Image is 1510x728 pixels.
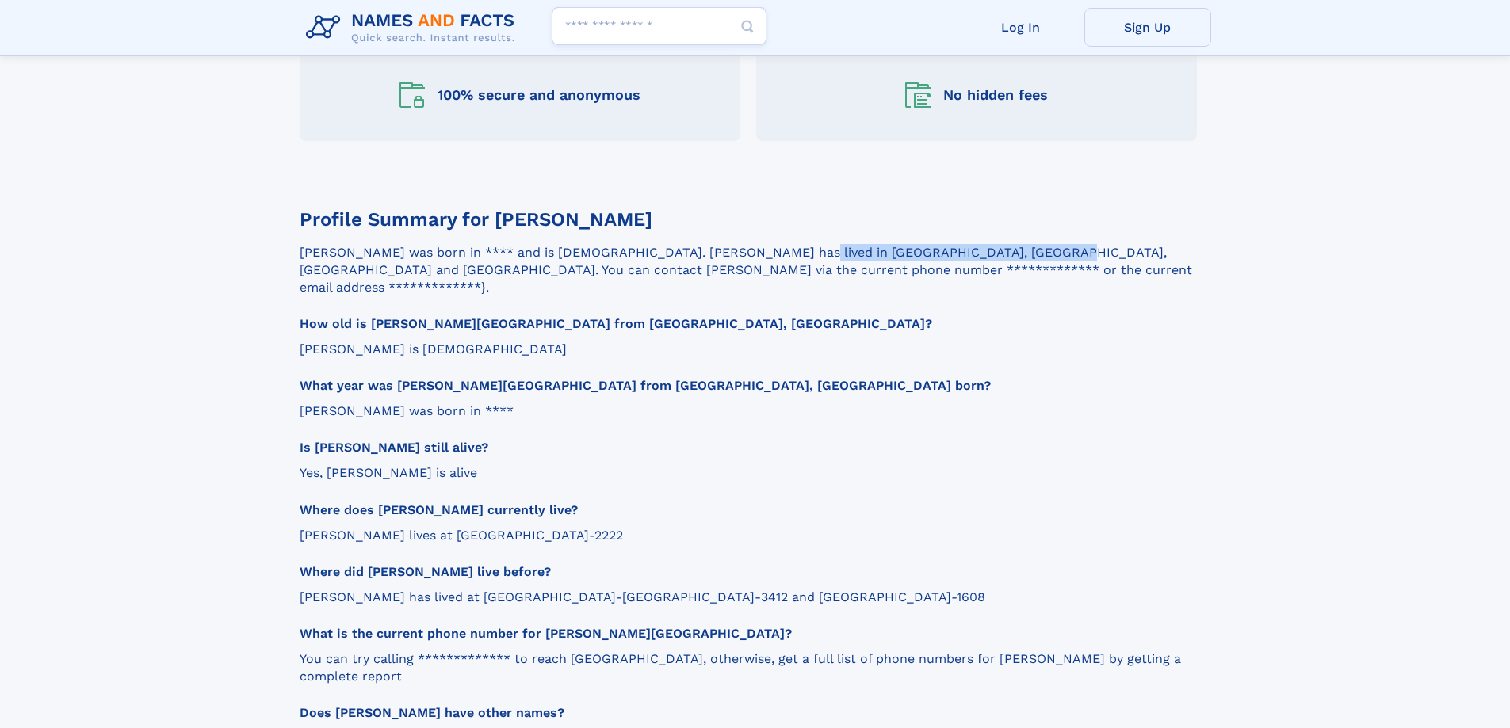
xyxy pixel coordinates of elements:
[438,86,640,105] div: 100% secure and anonymous
[300,563,1197,581] h3: Where did [PERSON_NAME] live before?
[300,464,1197,482] p: Yes, [PERSON_NAME] is alive
[943,86,1048,105] div: No hidden fees
[300,244,1197,296] p: [PERSON_NAME] was born in **** and is [DEMOGRAPHIC_DATA]. [PERSON_NAME] has lived in [GEOGRAPHIC_...
[300,704,1197,722] h3: Does [PERSON_NAME] have other names?
[300,625,1197,642] h3: What is the current phone number for [PERSON_NAME][GEOGRAPHIC_DATA]?
[300,341,1197,358] p: [PERSON_NAME] is [DEMOGRAPHIC_DATA]
[958,8,1084,47] a: Log In
[300,527,1197,544] p: [PERSON_NAME] lives at [GEOGRAPHIC_DATA]-2222
[300,501,1197,519] h3: Where does [PERSON_NAME] currently live?
[1084,8,1211,47] a: Sign Up
[300,439,1197,456] h3: Is [PERSON_NAME] still alive?
[728,7,766,46] button: Search Button
[300,589,1197,606] p: [PERSON_NAME] has lived at [GEOGRAPHIC_DATA]-[GEOGRAPHIC_DATA]-3412 and [GEOGRAPHIC_DATA]-1608
[300,211,1197,228] h3: Profile Summary for [PERSON_NAME]
[300,315,1197,333] h3: How old is [PERSON_NAME][GEOGRAPHIC_DATA] from [GEOGRAPHIC_DATA], [GEOGRAPHIC_DATA]?
[300,377,1197,394] h3: What year was [PERSON_NAME][GEOGRAPHIC_DATA] from [GEOGRAPHIC_DATA], [GEOGRAPHIC_DATA] born?
[300,6,528,49] img: Logo Names and Facts
[300,402,1197,420] p: [PERSON_NAME] was born in ****
[552,7,766,45] input: search input
[300,650,1197,685] p: You can try calling ************* to reach [GEOGRAPHIC_DATA], otherwise, get a full list of phone...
